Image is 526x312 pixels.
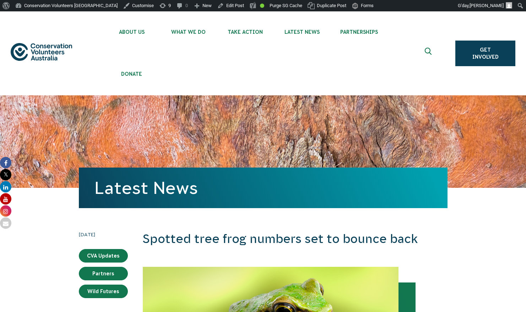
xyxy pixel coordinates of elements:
span: Take Action [217,29,274,35]
h2: Spotted tree frog numbers set to bounce back [143,231,448,248]
span: Latest News [274,29,331,35]
span: [PERSON_NAME] [470,3,504,8]
a: Latest News [94,178,198,197]
li: About Us [103,11,160,53]
time: [DATE] [79,231,128,238]
span: Expand search box [425,48,434,59]
li: Take Action [217,11,274,53]
a: Get Involved [455,41,515,66]
span: Donate [103,71,160,77]
a: Partners [79,267,128,280]
span: About Us [103,29,160,35]
span: Partnerships [331,29,387,35]
li: What We Do [160,11,217,53]
a: CVA Updates [79,249,128,263]
a: Wild Futures [79,285,128,298]
button: Expand search box Close search box [421,45,438,62]
span: What We Do [160,29,217,35]
img: logo.svg [11,43,72,61]
div: Good [260,4,264,8]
